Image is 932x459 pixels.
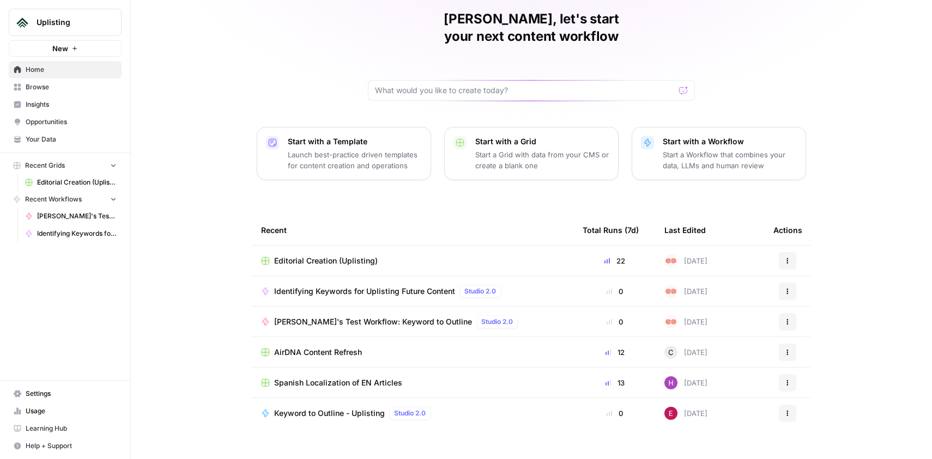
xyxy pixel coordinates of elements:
a: [PERSON_NAME]'s Test Workflow: Keyword to Outline [20,207,122,225]
div: [DATE] [664,376,707,389]
a: Insights [9,96,122,113]
span: Learning Hub [26,424,117,433]
span: Help + Support [26,441,117,451]
button: Help + Support [9,437,122,455]
img: 9ox2tsavtwuqu520im748tr0lqa0 [664,315,677,328]
span: Studio 2.0 [481,317,513,327]
span: Insights [26,100,117,109]
a: Opportunities [9,113,122,131]
span: New [52,43,68,54]
span: Recent Workflows [25,194,82,204]
span: Studio 2.0 [464,286,496,296]
a: Settings [9,385,122,402]
p: Start with a Workflow [663,136,797,147]
div: 0 [583,286,647,297]
span: Recent Grids [25,161,65,170]
p: Start with a Grid [475,136,609,147]
a: Usage [9,402,122,420]
input: What would you like to create today? [375,85,675,96]
a: Keyword to Outline - UplistingStudio 2.0 [261,407,565,420]
button: Recent Workflows [9,191,122,207]
div: Total Runs (7d) [583,215,639,245]
p: Launch best-practice driven templates for content creation and operations [288,149,422,171]
span: Studio 2.0 [394,408,426,418]
a: Identifying Keywords for Uplisting Future Content [20,225,122,242]
p: Start with a Template [288,136,422,147]
a: AirDNA Content Refresh [261,347,565,358]
a: Learning Hub [9,420,122,437]
div: 0 [583,316,647,327]
a: Editorial Creation (Uplisting) [261,255,565,266]
span: Identifying Keywords for Uplisting Future Content [37,229,117,238]
span: Browse [26,82,117,92]
a: Home [9,61,122,78]
div: 0 [583,408,647,419]
a: Spanish Localization of EN Articles [261,377,565,388]
span: Settings [26,389,117,399]
div: [DATE] [664,254,707,267]
div: [DATE] [664,407,707,420]
span: Editorial Creation (Uplisting) [274,255,378,266]
p: Start a Grid with data from your CMS or create a blank one [475,149,609,171]
span: Identifying Keywords for Uplisting Future Content [274,286,455,297]
img: s3daeat8gwktyg8b6fk5sb8x1vos [664,376,677,389]
span: Keyword to Outline - Uplisting [274,408,385,419]
a: [PERSON_NAME]'s Test Workflow: Keyword to OutlineStudio 2.0 [261,315,565,328]
a: Browse [9,78,122,96]
span: Your Data [26,134,117,144]
button: Recent Grids [9,157,122,174]
div: Actions [773,215,802,245]
div: 13 [583,377,647,388]
span: AirDNA Content Refresh [274,347,362,358]
img: 6hq96n2leobrsvlurjgw6fk7c669 [664,407,677,420]
img: 9ox2tsavtwuqu520im748tr0lqa0 [664,285,677,298]
div: [DATE] [664,285,707,298]
span: Uplisting [37,17,102,28]
p: Start a Workflow that combines your data, LLMs and human review [663,149,797,171]
span: C [668,347,674,358]
div: [DATE] [664,315,707,328]
button: Start with a TemplateLaunch best-practice driven templates for content creation and operations [257,127,431,180]
span: Usage [26,406,117,416]
h1: [PERSON_NAME], let's start your next content workflow [368,10,695,45]
a: Your Data [9,131,122,148]
div: 22 [583,255,647,266]
span: Editorial Creation (Uplisting) [37,178,117,187]
span: [PERSON_NAME]'s Test Workflow: Keyword to Outline [274,316,472,327]
span: [PERSON_NAME]'s Test Workflow: Keyword to Outline [37,211,117,221]
button: Workspace: Uplisting [9,9,122,36]
div: 12 [583,347,647,358]
div: Recent [261,215,565,245]
div: Last Edited [664,215,706,245]
button: Start with a GridStart a Grid with data from your CMS or create a blank one [444,127,619,180]
span: Spanish Localization of EN Articles [274,377,402,388]
img: Uplisting Logo [13,13,32,32]
span: Home [26,65,117,75]
span: Opportunities [26,117,117,127]
img: 9ox2tsavtwuqu520im748tr0lqa0 [664,254,677,267]
a: Identifying Keywords for Uplisting Future ContentStudio 2.0 [261,285,565,298]
a: Editorial Creation (Uplisting) [20,174,122,191]
button: New [9,40,122,57]
div: [DATE] [664,346,707,359]
button: Start with a WorkflowStart a Workflow that combines your data, LLMs and human review [632,127,806,180]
